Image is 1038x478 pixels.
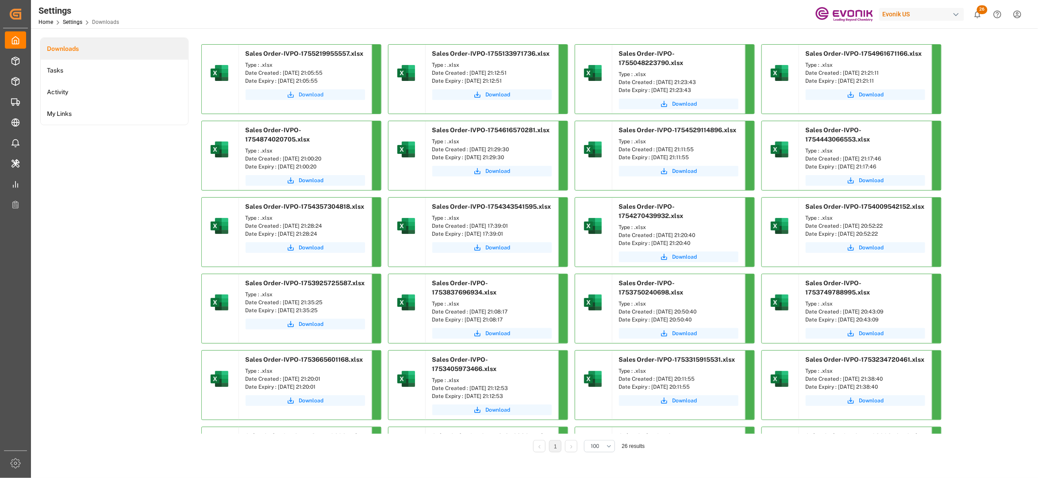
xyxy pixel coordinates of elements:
[432,153,552,161] div: Date Expiry : [DATE] 21:29:30
[619,375,738,383] div: Date Created : [DATE] 20:11:55
[619,223,738,231] div: Type : .xlsx
[806,328,925,339] button: Download
[673,167,697,175] span: Download
[432,166,552,176] button: Download
[806,175,925,186] button: Download
[246,356,363,363] span: Sales Order-IVPO-1753665601168.xlsx
[806,155,925,163] div: Date Created : [DATE] 21:17:46
[246,230,365,238] div: Date Expiry : [DATE] 21:28:24
[582,62,604,84] img: microsoft-excel-2019--v1.png
[432,230,552,238] div: Date Expiry : [DATE] 17:39:01
[246,375,365,383] div: Date Created : [DATE] 21:20:01
[533,440,546,452] li: Previous Page
[432,50,550,57] span: Sales Order-IVPO-1755133971736.xlsx
[209,215,230,237] img: microsoft-excel-2019--v1.png
[432,308,552,316] div: Date Created : [DATE] 21:08:17
[619,145,738,153] div: Date Created : [DATE] 21:11:55
[806,89,925,100] button: Download
[769,368,790,390] img: microsoft-excel-2019--v1.png
[63,19,82,25] a: Settings
[806,242,925,253] button: Download
[299,244,324,252] span: Download
[859,244,884,252] span: Download
[619,153,738,161] div: Date Expiry : [DATE] 21:11:55
[619,308,738,316] div: Date Created : [DATE] 20:50:40
[486,329,511,337] span: Download
[622,443,645,449] span: 26 results
[859,329,884,337] span: Download
[299,91,324,99] span: Download
[41,38,188,60] a: Downloads
[486,167,511,175] span: Download
[806,222,925,230] div: Date Created : [DATE] 20:52:22
[246,298,365,306] div: Date Created : [DATE] 21:35:25
[432,69,552,77] div: Date Created : [DATE] 21:12:51
[859,176,884,184] span: Download
[806,300,925,308] div: Type : .xlsx
[432,328,552,339] a: Download
[246,175,365,186] a: Download
[879,8,964,21] div: Evonik US
[619,138,738,145] div: Type : .xlsx
[549,440,561,452] li: 1
[246,69,365,77] div: Date Created : [DATE] 21:05:55
[619,203,684,219] span: Sales Order-IVPO-1754270439932.xlsx
[246,367,365,375] div: Type : .xlsx
[486,91,511,99] span: Download
[619,316,738,324] div: Date Expiry : [DATE] 20:50:40
[806,61,925,69] div: Type : .xlsx
[806,375,925,383] div: Date Created : [DATE] 21:38:40
[246,306,365,314] div: Date Expiry : [DATE] 21:35:25
[769,62,790,84] img: microsoft-excel-2019--v1.png
[619,279,684,296] span: Sales Order-IVPO-1753750240698.xlsx
[879,6,968,23] button: Evonik US
[673,253,697,261] span: Download
[246,319,365,329] button: Download
[619,239,738,247] div: Date Expiry : [DATE] 21:20:40
[396,292,417,313] img: microsoft-excel-2019--v1.png
[38,4,119,17] div: Settings
[246,214,365,222] div: Type : .xlsx
[619,50,684,66] span: Sales Order-IVPO-1755048223790.xlsx
[246,89,365,100] a: Download
[806,230,925,238] div: Date Expiry : [DATE] 20:52:22
[396,215,417,237] img: microsoft-excel-2019--v1.png
[619,166,738,176] a: Download
[246,291,365,298] div: Type : .xlsx
[806,395,925,406] button: Download
[673,397,697,405] span: Download
[806,163,925,171] div: Date Expiry : [DATE] 21:17:46
[41,81,188,103] a: Activity
[432,138,552,145] div: Type : .xlsx
[619,328,738,339] button: Download
[806,308,925,316] div: Date Created : [DATE] 20:43:09
[209,368,230,390] img: microsoft-excel-2019--v1.png
[806,356,925,363] span: Sales Order-IVPO-1753234720461.xlsx
[432,405,552,415] button: Download
[988,4,1007,24] button: Help Center
[41,60,188,81] li: Tasks
[41,103,188,125] a: My Links
[968,4,988,24] button: show 26 new notifications
[619,252,738,262] button: Download
[591,442,599,450] span: 100
[209,292,230,313] img: microsoft-excel-2019--v1.png
[432,242,552,253] button: Download
[432,432,550,440] span: Sales Order-IVPO-1753135633657.xlsx
[619,99,738,109] a: Download
[246,203,365,210] span: Sales Order-IVPO-1754357304818.xlsx
[432,376,552,384] div: Type : .xlsx
[806,214,925,222] div: Type : .xlsx
[486,244,511,252] span: Download
[584,440,615,452] button: open menu
[246,395,365,406] a: Download
[582,292,604,313] img: microsoft-excel-2019--v1.png
[396,62,417,84] img: microsoft-excel-2019--v1.png
[619,70,738,78] div: Type : .xlsx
